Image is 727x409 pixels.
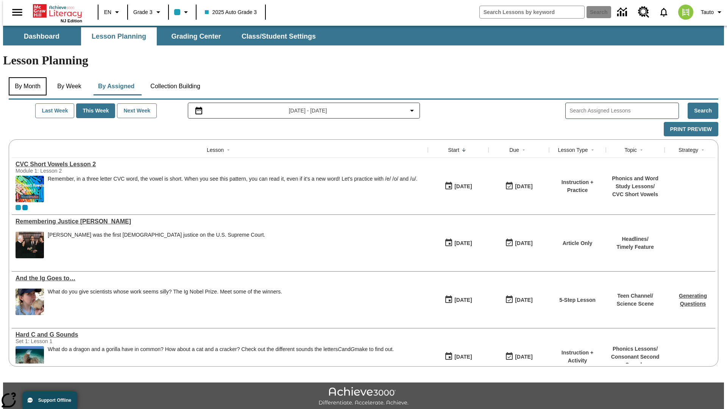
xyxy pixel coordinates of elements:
[236,27,322,45] button: Class/Student Settings
[4,27,80,45] button: Dashboard
[480,6,584,18] input: search field
[610,190,661,198] p: CVC Short Vowels
[637,145,646,155] button: Sort
[509,146,519,154] div: Due
[9,77,47,95] button: By Month
[448,146,459,154] div: Start
[588,145,597,155] button: Sort
[92,32,146,41] span: Lesson Planning
[624,146,637,154] div: Topic
[338,346,342,352] em: C
[610,175,661,190] p: Phonics and Word Study Lessons /
[553,349,602,365] p: Instruction + Activity
[48,176,417,202] div: Remember, in a three letter CVC word, the vowel is short. When you see this pattern, you can read...
[515,239,532,248] div: [DATE]
[3,27,323,45] div: SubNavbar
[48,346,394,353] p: What do a dragon and a gorilla have in common? How about a cat and a cracker? Check out the diffe...
[48,232,265,258] div: Sandra Day O'Connor was the first female justice on the U.S. Supreme Court.
[16,218,424,225] a: Remembering Justice O'Connor, Lessons
[616,292,654,300] p: Teen Channel /
[563,239,593,247] p: Article Only
[502,350,535,364] button: 09/21/25: Last day the lesson can be accessed
[104,8,111,16] span: EN
[454,239,472,248] div: [DATE]
[16,205,21,210] div: Current Class
[679,293,707,307] a: Generating Questions
[61,19,82,23] span: NJ Edition
[92,77,140,95] button: By Assigned
[698,5,727,19] button: Profile/Settings
[558,146,588,154] div: Lesson Type
[454,352,472,362] div: [DATE]
[171,32,221,41] span: Grading Center
[616,243,654,251] p: Timely Feature
[442,236,474,250] button: 09/23/25: First time the lesson was available
[16,275,424,282] a: And the Ig Goes to…, Lessons
[16,346,44,373] img: A sea cucumber lays on the floor of the ocean
[48,232,265,238] div: [PERSON_NAME] was the first [DEMOGRAPHIC_DATA] justice on the U.S. Supreme Court.
[16,168,129,174] div: Module 1: Lesson 2
[664,122,718,137] button: Print Preview
[144,77,206,95] button: Collection Building
[3,53,724,67] h1: Lesson Planning
[407,106,417,115] svg: Collapse Date Range Filter
[133,8,153,16] span: Grade 3
[688,103,718,119] button: Search
[16,331,424,338] div: Hard C and G Sounds
[289,107,327,115] span: [DATE] - [DATE]
[515,295,532,305] div: [DATE]
[502,236,535,250] button: 09/23/25: Last day the lesson can be accessed
[16,176,44,202] img: CVC Short Vowels Lesson 2.
[16,289,44,315] img: A young person licks a rock or bone outdoors.
[22,205,28,210] div: OL 2025 Auto Grade 4
[698,145,707,155] button: Sort
[16,161,424,168] a: CVC Short Vowels Lesson 2, Lessons
[224,145,233,155] button: Sort
[454,295,472,305] div: [DATE]
[81,27,157,45] button: Lesson Planning
[515,352,532,362] div: [DATE]
[502,179,535,194] button: 09/23/25: Last day the lesson can be accessed
[33,3,82,23] div: Home
[16,232,44,258] img: Chief Justice Warren Burger, wearing a black robe, holds up his right hand and faces Sandra Day O...
[515,182,532,191] div: [DATE]
[610,353,661,369] p: Consonant Second Sounds
[569,105,679,116] input: Search Assigned Lessons
[679,146,698,154] div: Strategy
[33,3,82,19] a: Home
[16,338,129,344] div: Set 1: Lesson 1
[24,32,59,41] span: Dashboard
[318,387,409,406] img: Achieve3000 Differentiate Accelerate Achieve
[117,103,157,118] button: Next Week
[616,300,654,308] p: Science Scene
[6,1,28,23] button: Open side menu
[48,289,282,315] div: What do you give scientists whose work seems silly? The Ig Nobel Prize. Meet some of the winners.
[16,218,424,225] div: Remembering Justice O'Connor
[351,346,355,352] em: G
[191,106,417,115] button: Select the date range menu item
[442,293,474,307] button: 09/21/25: First time the lesson was available
[48,289,282,295] div: What do you give scientists whose work seems silly? The Ig Nobel Prize. Meet some of the winners.
[459,145,468,155] button: Sort
[35,103,74,118] button: Last Week
[553,178,602,194] p: Instruction + Practice
[610,345,661,353] p: Phonics Lessons /
[16,161,424,168] div: CVC Short Vowels Lesson 2
[101,5,125,19] button: Language: EN, Select a language
[48,346,394,373] span: What do a dragon and a gorilla have in common? How about a cat and a cracker? Check out the diffe...
[23,392,77,409] button: Support Offline
[205,8,257,16] span: 2025 Auto Grade 3
[613,2,633,23] a: Data Center
[3,26,724,45] div: SubNavbar
[674,2,698,22] button: Select a new avatar
[130,5,166,19] button: Grade: Grade 3, Select a grade
[16,331,424,338] a: Hard C and G Sounds, Lessons
[454,182,472,191] div: [DATE]
[559,296,596,304] p: 5-Step Lesson
[519,145,528,155] button: Sort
